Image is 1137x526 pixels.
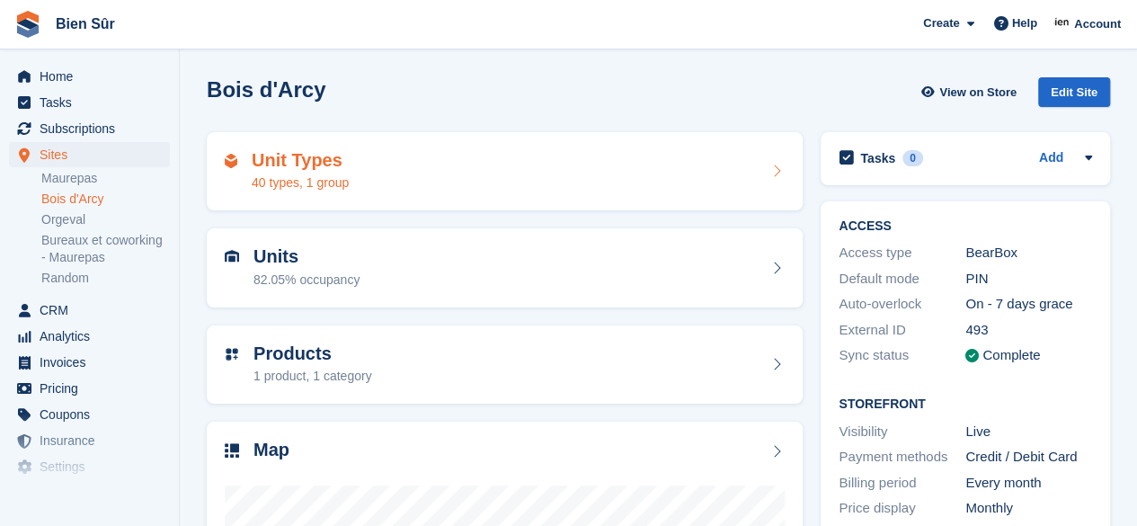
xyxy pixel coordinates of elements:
a: menu [9,90,170,115]
span: Help [1012,14,1037,32]
a: menu [9,402,170,427]
div: Sync status [839,345,965,366]
div: Every month [965,473,1092,494]
div: BearBox [965,243,1092,263]
div: 493 [965,320,1092,341]
h2: Tasks [860,150,895,166]
div: Live [965,422,1092,442]
a: menu [9,428,170,453]
span: Pricing [40,376,147,401]
span: Coupons [40,402,147,427]
img: unit-icn-7be61d7bf1b0ce9d3e12c5938cc71ed9869f7b940bace4675aadf7bd6d80202e.svg [225,250,239,263]
a: menu [9,376,170,401]
h2: Map [253,440,289,460]
a: menu [9,142,170,167]
div: Monthly [965,498,1092,519]
h2: Storefront [839,397,1092,412]
div: 0 [902,150,923,166]
img: stora-icon-8386f47178a22dfd0bd8f6a31ec36ba5ce8667c1dd55bd0f319d3a0aa187defe.svg [14,11,41,38]
a: menu [9,454,170,479]
h2: ACCESS [839,219,1092,234]
span: View on Store [939,84,1017,102]
a: Bureaux et coworking - Maurepas [41,232,170,266]
a: Bien Sûr [49,9,122,39]
div: Credit / Debit Card [965,447,1092,468]
a: View on Store [919,77,1024,107]
a: Bois d'Arcy [41,191,170,208]
span: Home [40,64,147,89]
div: External ID [839,320,965,341]
span: CRM [40,298,147,323]
h2: Units [253,246,360,267]
a: menu [9,324,170,349]
img: Asmaa Habri [1053,14,1071,32]
div: Access type [839,243,965,263]
span: Subscriptions [40,116,147,141]
div: Billing period [839,473,965,494]
span: Insurance [40,428,147,453]
a: menu [9,298,170,323]
span: Create [923,14,959,32]
div: Complete [982,345,1040,366]
h2: Bois d'Arcy [207,77,325,102]
span: Capital [40,480,147,505]
span: Tasks [40,90,147,115]
h2: Unit Types [252,150,349,171]
a: Maurepas [41,170,170,187]
a: Orgeval [41,211,170,228]
a: Random [41,270,170,287]
a: Products 1 product, 1 category [207,325,803,405]
div: Visibility [839,422,965,442]
img: custom-product-icn-752c56ca05d30b4aa98f6f15887a0e09747e85b44ffffa43cff429088544963d.svg [225,347,239,361]
span: Analytics [40,324,147,349]
span: Settings [40,454,147,479]
div: On - 7 days grace [965,294,1092,315]
div: 82.05% occupancy [253,271,360,290]
a: menu [9,116,170,141]
div: 1 product, 1 category [253,367,372,386]
div: Auto-overlock [839,294,965,315]
a: Edit Site [1038,77,1110,114]
a: menu [9,480,170,505]
img: unit-type-icn-2b2737a686de81e16bb02015468b77c625bbabd49415b5ef34ead5e3b44a266d.svg [225,154,237,168]
h2: Products [253,343,372,364]
div: Default mode [839,269,965,290]
span: Account [1074,15,1121,33]
div: PIN [965,269,1092,290]
img: map-icn-33ee37083ee616e46c38cad1a60f524a97daa1e2b2c8c0bc3eb3415660979fc1.svg [225,443,239,458]
a: menu [9,350,170,375]
div: Price display [839,498,965,519]
div: Payment methods [839,447,965,468]
span: Sites [40,142,147,167]
div: 40 types, 1 group [252,174,349,192]
a: Add [1039,148,1063,169]
span: Invoices [40,350,147,375]
div: Edit Site [1038,77,1110,107]
a: menu [9,64,170,89]
a: Units 82.05% occupancy [207,228,803,308]
a: Unit Types 40 types, 1 group [207,132,803,211]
